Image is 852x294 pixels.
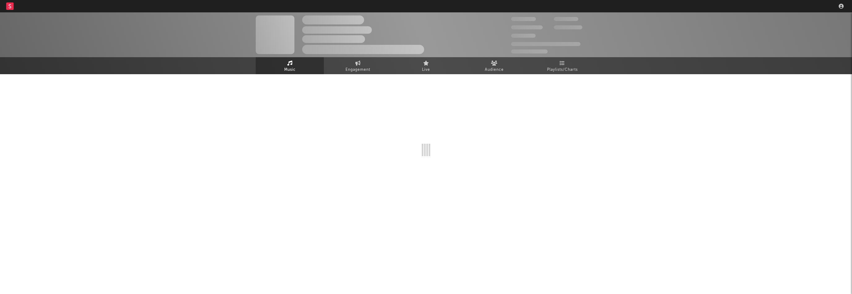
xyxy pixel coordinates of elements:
span: 1,000,000 [554,25,582,29]
a: Live [392,57,460,74]
span: 300,000 [511,17,536,21]
a: Audience [460,57,528,74]
span: 100,000 [511,34,536,38]
span: Music [284,66,296,74]
span: Jump Score: 85.0 [511,49,548,53]
a: Music [256,57,324,74]
span: 50,000,000 Monthly Listeners [511,42,580,46]
span: Playlists/Charts [547,66,578,74]
a: Engagement [324,57,392,74]
a: Playlists/Charts [528,57,596,74]
span: Audience [485,66,504,74]
span: Engagement [346,66,370,74]
span: 50,000,000 [511,25,543,29]
span: Live [422,66,430,74]
span: 100,000 [554,17,578,21]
